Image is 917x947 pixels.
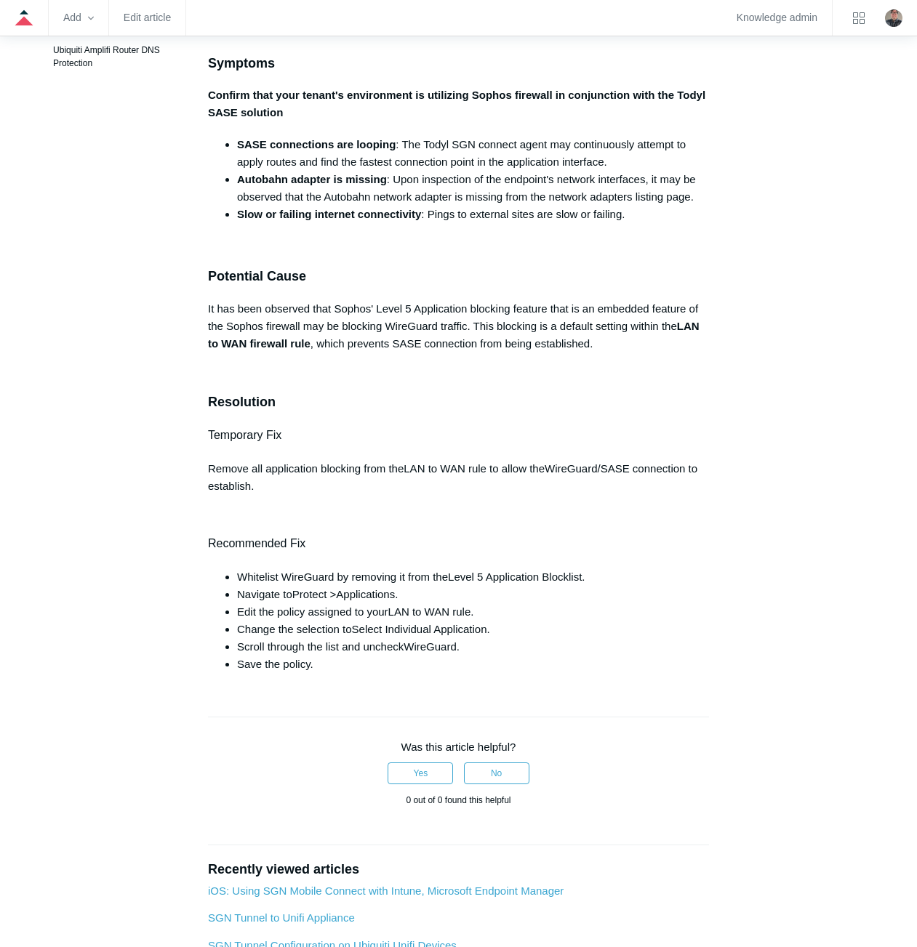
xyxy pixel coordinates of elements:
[237,138,396,150] strong: SASE connections are looping
[292,588,336,600] span: Protect >
[208,392,709,413] h3: Resolution
[457,640,460,653] span: .
[237,605,388,618] span: Edit the policy assigned to your
[237,171,709,206] li: : Upon inspection of the endpoint's network interfaces, it may be observed that the Autobahn netw...
[46,36,186,77] a: Ubiquiti Amplifi Router DNS Protection
[208,53,709,74] h3: Symptoms
[487,623,490,635] span: .
[208,426,709,445] h4: Temporary Fix
[63,14,94,22] zd-hc-trigger: Add
[237,136,709,171] li: : The Todyl SGN connect agent may continuously attempt to apply routes and find the fastest conne...
[395,588,398,600] span: .
[404,640,457,653] span: WireGuard
[452,605,473,618] span: rule.
[237,208,421,220] strong: Slow or failing internet connectivity
[237,206,709,223] li: : Pings to external sites are slow or failing.
[208,266,709,287] h3: Potential Cause
[885,9,902,27] img: user avatar
[388,605,449,618] span: LAN to WAN
[352,623,487,635] span: Select Individual Application
[208,884,564,897] a: iOS: Using SGN Mobile Connect with Intune, Microsoft Endpoint Manager
[582,571,585,583] span: .
[208,89,705,118] strong: Confirm that your tenant's environment is utilizing Sophos firewall in conjunction with the Todyl...
[737,14,817,22] a: Knowledge admin
[237,623,352,635] span: Change the selection to
[406,795,510,805] span: 0 out of 0 found this helpful
[448,571,582,583] span: Level 5 Application Blocklist
[237,571,334,583] span: Whitelist WireGuard
[237,658,313,670] span: Save the policy.
[388,762,453,784] button: This article was helpful
[336,588,395,600] span: Applications
[208,911,355,924] a: SGN Tunnel to Unifi Appliance
[885,9,902,27] zd-hc-trigger: Click your profile icon to open the profile menu
[237,173,387,185] strong: Autobahn adapter is missing
[208,462,404,475] span: Remove all application blocking from the
[337,571,449,583] span: by removing it from the
[237,640,404,653] span: Scroll through the list and uncheck
[464,762,529,784] button: This article was not helpful
[208,462,697,492] span: WireGuard/SASE connection to establish.
[124,14,171,22] a: Edit article
[468,462,545,475] span: rule to allow the
[237,588,292,600] span: Navigate to
[208,300,709,352] p: It has been observed that Sophos' Level 5 Application blocking feature that is an embedded featur...
[208,860,709,879] h2: Recently viewed articles
[208,537,305,549] span: Recommended Fix
[401,741,516,753] span: Was this article helpful?
[404,462,465,475] span: LAN to WAN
